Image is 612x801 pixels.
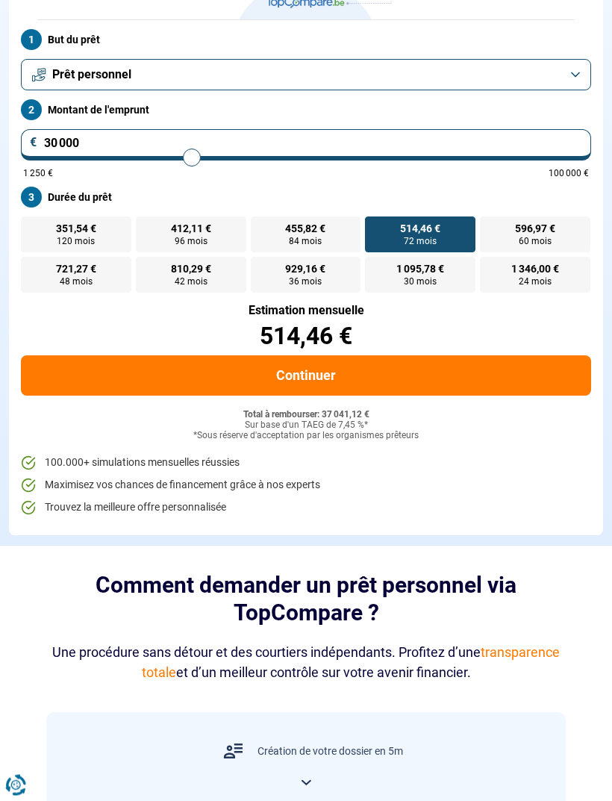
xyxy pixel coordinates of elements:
[30,137,37,149] span: €
[400,224,440,234] span: 514,46 €
[175,237,207,246] span: 96 mois
[285,224,325,234] span: 455,82 €
[142,645,561,681] span: transparence totale
[21,187,591,208] label: Durée du prêt
[57,237,95,246] span: 120 mois
[60,278,93,287] span: 48 mois
[285,264,325,275] span: 929,16 €
[46,643,566,683] div: Une procédure sans détour et des courtiers indépendants. Profitez d’une et d’un meilleur contrôle...
[21,411,591,421] div: Total à rembourser: 37 041,12 €
[519,237,552,246] span: 60 mois
[56,224,96,234] span: 351,54 €
[515,224,555,234] span: 596,97 €
[404,237,437,246] span: 72 mois
[52,67,131,84] span: Prêt personnel
[21,100,591,121] label: Montant de l'emprunt
[46,572,566,628] h2: Comment demander un prêt personnel via TopCompare ?
[257,745,403,760] div: Création de votre dossier en 5m
[21,356,591,396] button: Continuer
[21,421,591,431] div: Sur base d'un TAEG de 7,45 %*
[21,30,591,51] label: But du prêt
[289,278,322,287] span: 36 mois
[23,169,53,178] span: 1 250 €
[175,278,207,287] span: 42 mois
[549,169,589,178] span: 100 000 €
[21,501,591,516] li: Trouvez la meilleure offre personnalisée
[171,224,211,234] span: 412,11 €
[171,264,211,275] span: 810,29 €
[519,278,552,287] span: 24 mois
[404,278,437,287] span: 30 mois
[56,264,96,275] span: 721,27 €
[21,431,591,442] div: *Sous réserve d'acceptation par les organismes prêteurs
[21,60,591,91] button: Prêt personnel
[511,264,559,275] span: 1 346,00 €
[396,264,444,275] span: 1 095,78 €
[21,456,591,471] li: 100.000+ simulations mensuelles réussies
[21,479,591,493] li: Maximisez vos chances de financement grâce à nos experts
[21,305,591,317] div: Estimation mensuelle
[289,237,322,246] span: 84 mois
[21,325,591,349] div: 514,46 €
